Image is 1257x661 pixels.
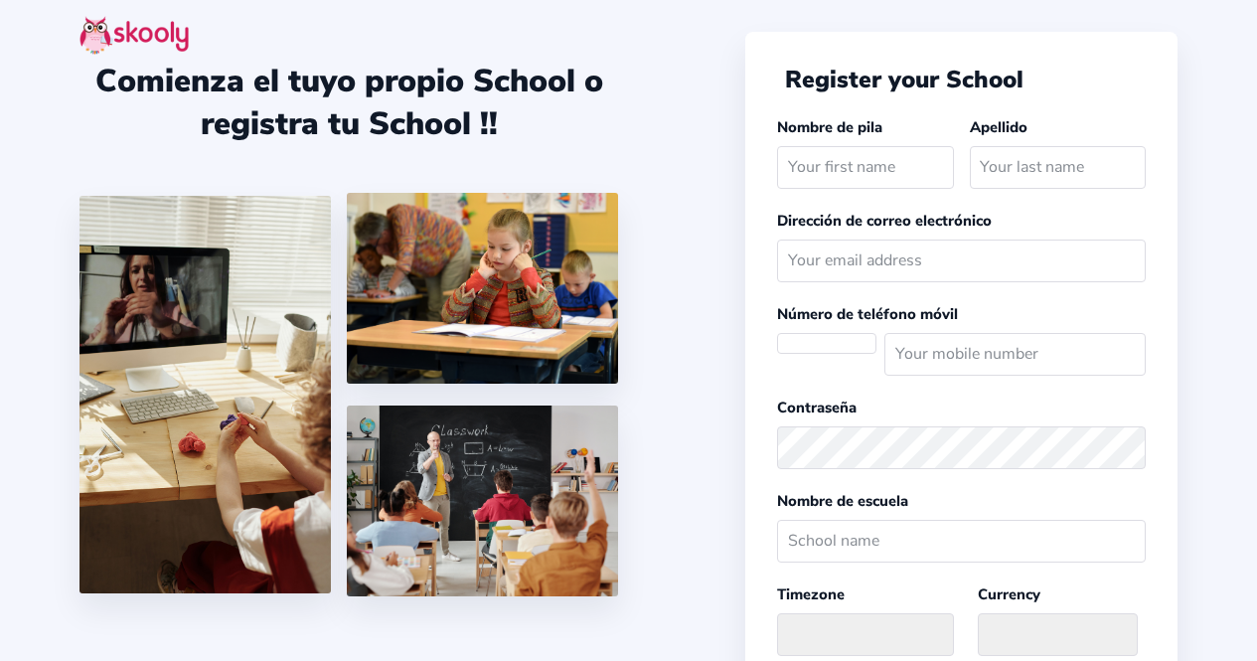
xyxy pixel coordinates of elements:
[785,64,1023,95] span: Register your School
[777,211,992,231] label: Dirección de correo electrónico
[79,16,189,55] img: skooly-logo.png
[79,60,618,145] div: Comienza el tuyo propio School o registra tu School !!
[777,117,882,137] label: Nombre de pila
[347,406,619,596] img: 5.png
[884,333,1146,376] input: Your mobile number
[777,584,845,604] label: Timezone
[777,491,908,511] label: Nombre de escuela
[79,196,331,593] img: 1.jpg
[970,117,1027,137] label: Apellido
[970,146,1146,189] input: Your last name
[347,193,619,384] img: 4.png
[777,520,1146,563] input: School name
[777,304,958,324] label: Número de teléfono móvil
[978,584,1040,604] label: Currency
[777,240,1146,282] input: Your email address
[777,146,953,189] input: Your first name
[777,398,857,417] label: Contraseña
